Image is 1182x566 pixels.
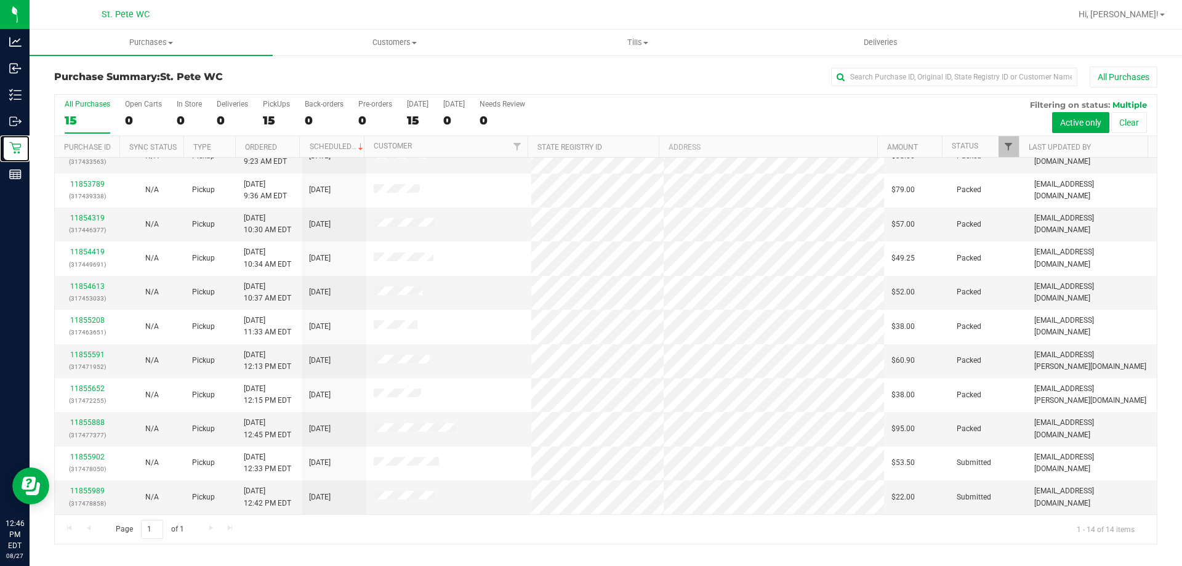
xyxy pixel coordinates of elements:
[244,485,291,509] span: [DATE] 12:42 PM EDT
[309,389,331,401] span: [DATE]
[1090,67,1157,87] button: All Purchases
[517,37,758,48] span: Tills
[62,156,112,168] p: (317433563)
[244,281,291,304] span: [DATE] 10:37 AM EDT
[1034,349,1149,373] span: [EMAIL_ADDRESS][PERSON_NAME][DOMAIN_NAME]
[62,361,112,373] p: (317471952)
[193,143,211,152] a: Type
[443,100,465,108] div: [DATE]
[145,152,159,160] span: Not Applicable
[70,453,105,461] a: 11855902
[6,518,24,551] p: 12:46 PM EDT
[145,458,159,467] span: Not Applicable
[957,457,991,469] span: Submitted
[891,184,915,196] span: $79.00
[891,219,915,230] span: $57.00
[309,253,331,264] span: [DATE]
[309,457,331,469] span: [DATE]
[309,321,331,333] span: [DATE]
[70,316,105,325] a: 11855208
[891,457,915,469] span: $53.50
[1034,383,1149,406] span: [EMAIL_ADDRESS][PERSON_NAME][DOMAIN_NAME]
[244,246,291,270] span: [DATE] 10:34 AM EDT
[70,214,105,222] a: 11854319
[62,498,112,509] p: (317478858)
[70,180,105,188] a: 11853789
[957,389,981,401] span: Packed
[62,395,112,406] p: (317472255)
[1067,520,1144,538] span: 1 - 14 of 14 items
[9,115,22,127] inline-svg: Outbound
[9,89,22,101] inline-svg: Inventory
[273,37,515,48] span: Customers
[129,143,177,152] a: Sync Status
[192,355,215,366] span: Pickup
[659,136,877,158] th: Address
[62,429,112,441] p: (317477377)
[244,349,291,373] span: [DATE] 12:13 PM EDT
[145,389,159,401] button: N/A
[30,37,273,48] span: Purchases
[192,491,215,503] span: Pickup
[177,100,202,108] div: In Store
[480,113,525,127] div: 0
[847,37,914,48] span: Deliveries
[145,355,159,366] button: N/A
[952,142,978,150] a: Status
[480,100,525,108] div: Needs Review
[1034,179,1149,202] span: [EMAIL_ADDRESS][DOMAIN_NAME]
[192,389,215,401] span: Pickup
[244,212,291,236] span: [DATE] 10:30 AM EDT
[192,423,215,435] span: Pickup
[9,168,22,180] inline-svg: Reports
[145,457,159,469] button: N/A
[192,457,215,469] span: Pickup
[891,321,915,333] span: $38.00
[9,142,22,154] inline-svg: Retail
[309,286,331,298] span: [DATE]
[891,253,915,264] span: $49.25
[70,350,105,359] a: 11855591
[887,143,918,152] a: Amount
[244,315,291,338] span: [DATE] 11:33 AM EDT
[309,491,331,503] span: [DATE]
[62,224,112,236] p: (317446377)
[245,143,277,152] a: Ordered
[1034,451,1149,475] span: [EMAIL_ADDRESS][DOMAIN_NAME]
[145,390,159,399] span: Not Applicable
[177,113,202,127] div: 0
[537,143,602,152] a: State Registry ID
[145,356,159,365] span: Not Applicable
[30,30,273,55] a: Purchases
[407,100,428,108] div: [DATE]
[141,520,163,539] input: 1
[891,491,915,503] span: $22.00
[145,286,159,298] button: N/A
[12,467,49,504] iframe: Resource center
[62,326,112,338] p: (317463651)
[1034,315,1149,338] span: [EMAIL_ADDRESS][DOMAIN_NAME]
[1034,281,1149,304] span: [EMAIL_ADDRESS][DOMAIN_NAME]
[145,254,159,262] span: Not Applicable
[1034,246,1149,270] span: [EMAIL_ADDRESS][DOMAIN_NAME]
[759,30,1002,55] a: Deliveries
[999,136,1019,157] a: Filter
[145,322,159,331] span: Not Applicable
[192,219,215,230] span: Pickup
[244,179,287,202] span: [DATE] 9:36 AM EDT
[9,62,22,75] inline-svg: Inbound
[1034,417,1149,440] span: [EMAIL_ADDRESS][DOMAIN_NAME]
[70,282,105,291] a: 11854613
[891,355,915,366] span: $60.90
[516,30,759,55] a: Tills
[310,142,366,151] a: Scheduled
[957,184,981,196] span: Packed
[145,184,159,196] button: N/A
[305,100,344,108] div: Back-orders
[891,286,915,298] span: $52.00
[160,71,223,83] span: St. Pete WC
[145,288,159,296] span: Not Applicable
[9,36,22,48] inline-svg: Analytics
[102,9,150,20] span: St. Pete WC
[125,100,162,108] div: Open Carts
